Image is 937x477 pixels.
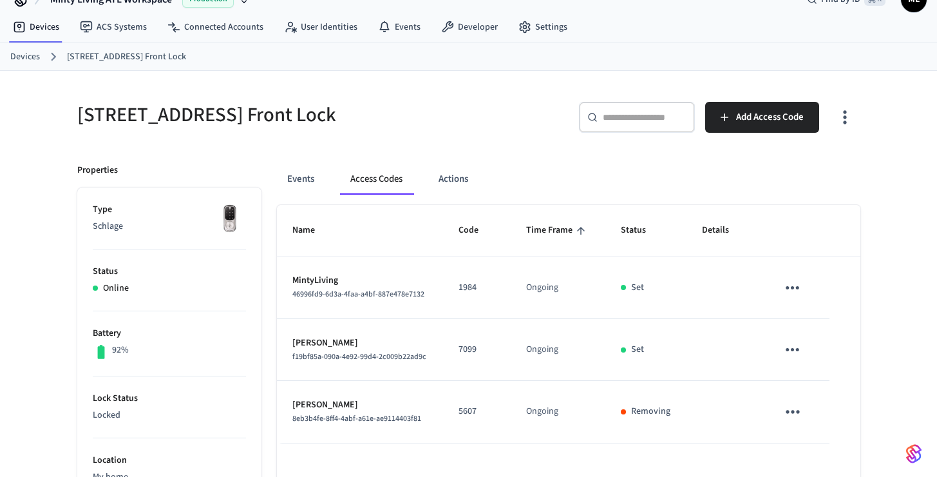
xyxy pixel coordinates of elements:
span: 8eb3b4fe-8ff4-4abf-a61e-ae9114403f81 [292,413,421,424]
p: Schlage [93,220,246,233]
p: Properties [77,164,118,177]
p: 1984 [459,281,496,295]
span: Time Frame [526,220,589,240]
button: Add Access Code [705,102,819,133]
h5: [STREET_ADDRESS] Front Lock [77,102,461,128]
p: Type [93,203,246,217]
a: Devices [10,50,40,64]
a: Developer [431,15,508,39]
p: MintyLiving [292,274,428,287]
a: [STREET_ADDRESS] Front Lock [67,50,186,64]
p: Lock Status [93,392,246,405]
span: 46996fd9-6d3a-4faa-a4bf-887e478e7132 [292,289,424,300]
span: Code [459,220,495,240]
span: Name [292,220,332,240]
span: Add Access Code [736,109,804,126]
p: Set [631,281,644,295]
button: Access Codes [340,164,413,195]
p: [PERSON_NAME] [292,398,428,412]
p: [PERSON_NAME] [292,336,428,350]
a: Devices [3,15,70,39]
p: 7099 [459,343,496,356]
p: Locked [93,409,246,422]
span: Details [702,220,746,240]
a: User Identities [274,15,368,39]
td: Ongoing [511,257,605,319]
a: Connected Accounts [157,15,274,39]
a: ACS Systems [70,15,157,39]
td: Ongoing [511,319,605,381]
p: Set [631,343,644,356]
button: Events [277,164,325,195]
p: Location [93,454,246,467]
img: Yale Assure Touchscreen Wifi Smart Lock, Satin Nickel, Front [214,203,246,235]
img: SeamLogoGradient.69752ec5.svg [906,443,922,464]
p: Status [93,265,246,278]
button: Actions [428,164,478,195]
p: Removing [631,405,670,418]
p: Battery [93,327,246,340]
span: f19bf85a-090a-4e92-99d4-2c009b22ad9c [292,351,426,362]
a: Settings [508,15,578,39]
p: 5607 [459,405,496,418]
span: Status [621,220,663,240]
div: ant example [277,164,860,195]
table: sticky table [277,205,860,443]
a: Events [368,15,431,39]
td: Ongoing [511,381,605,443]
p: Online [103,282,129,295]
p: 92% [112,344,129,357]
